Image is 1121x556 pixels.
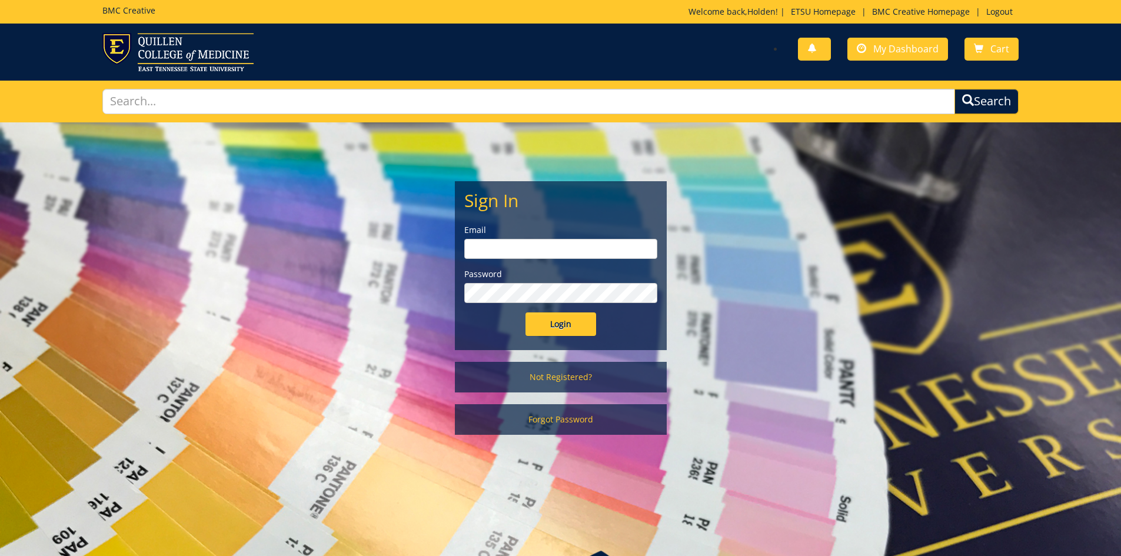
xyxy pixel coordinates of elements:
[954,89,1019,114] button: Search
[464,224,657,236] label: Email
[688,6,1019,18] p: Welcome back, ! | | |
[873,42,939,55] span: My Dashboard
[990,42,1009,55] span: Cart
[525,312,596,336] input: Login
[964,38,1019,61] a: Cart
[866,6,976,17] a: BMC Creative Homepage
[455,404,667,435] a: Forgot Password
[455,362,667,392] a: Not Registered?
[464,191,657,210] h2: Sign In
[847,38,948,61] a: My Dashboard
[102,89,956,114] input: Search...
[980,6,1019,17] a: Logout
[785,6,861,17] a: ETSU Homepage
[464,268,657,280] label: Password
[747,6,776,17] a: Holden
[102,33,254,71] img: ETSU logo
[102,6,155,15] h5: BMC Creative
